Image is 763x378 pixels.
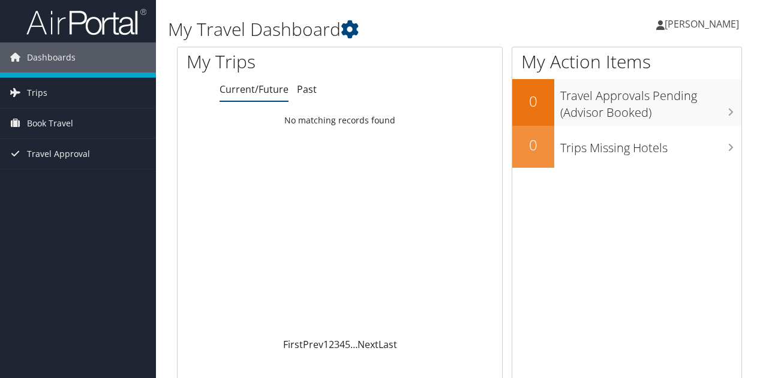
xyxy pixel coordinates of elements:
td: No matching records found [178,110,502,131]
a: 4 [340,338,345,351]
h3: Trips Missing Hotels [560,134,741,156]
h3: Travel Approvals Pending (Advisor Booked) [560,81,741,121]
a: Prev [303,338,323,351]
img: airportal-logo.png [26,8,146,36]
a: 0Travel Approvals Pending (Advisor Booked) [512,79,741,125]
a: [PERSON_NAME] [656,6,751,42]
h1: My Travel Dashboard [168,17,557,42]
a: 5 [345,338,350,351]
span: Travel Approval [27,139,90,169]
span: Dashboards [27,43,76,72]
a: 3 [334,338,340,351]
a: First [283,338,303,351]
a: Past [297,83,317,96]
a: 0Trips Missing Hotels [512,126,741,168]
span: [PERSON_NAME] [665,17,739,31]
a: Last [379,338,397,351]
a: Current/Future [220,83,289,96]
span: Trips [27,78,47,108]
span: Book Travel [27,108,73,138]
h1: My Action Items [512,49,741,74]
a: 2 [329,338,334,351]
h2: 0 [512,91,554,111]
a: Next [358,338,379,351]
span: … [350,338,358,351]
h2: 0 [512,135,554,155]
a: 1 [323,338,329,351]
h1: My Trips [187,49,358,74]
